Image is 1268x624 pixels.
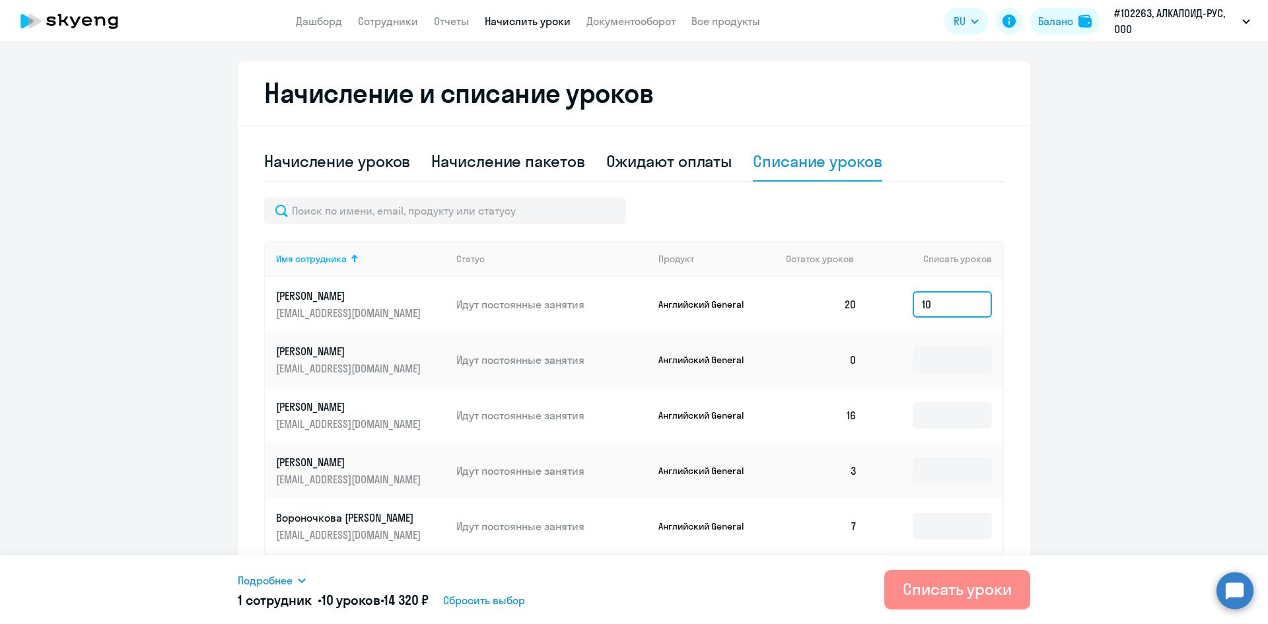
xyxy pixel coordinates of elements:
[276,289,446,320] a: [PERSON_NAME][EMAIL_ADDRESS][DOMAIN_NAME]
[658,354,757,366] p: Английский General
[456,519,648,534] p: Идут постоянные занятия
[1108,5,1257,37] button: #102263, АЛКАЛОИД-РУС, ООО
[276,361,424,376] p: [EMAIL_ADDRESS][DOMAIN_NAME]
[276,472,424,487] p: [EMAIL_ADDRESS][DOMAIN_NAME]
[322,592,380,608] span: 10 уроков
[276,510,446,542] a: Вороночкова [PERSON_NAME][EMAIL_ADDRESS][DOMAIN_NAME]
[691,15,760,28] a: Все продукты
[443,592,525,608] span: Сбросить выбор
[276,528,424,542] p: [EMAIL_ADDRESS][DOMAIN_NAME]
[456,464,648,478] p: Идут постоянные занятия
[276,399,446,431] a: [PERSON_NAME][EMAIL_ADDRESS][DOMAIN_NAME]
[456,353,648,367] p: Идут постоянные занятия
[485,15,571,28] a: Начислить уроки
[276,455,446,487] a: [PERSON_NAME][EMAIL_ADDRESS][DOMAIN_NAME]
[658,465,757,477] p: Английский General
[276,344,446,376] a: [PERSON_NAME][EMAIL_ADDRESS][DOMAIN_NAME]
[456,253,648,265] div: Статус
[1030,8,1100,34] button: Балансbalance
[276,289,424,303] p: [PERSON_NAME]
[264,151,410,172] div: Начисление уроков
[296,15,342,28] a: Дашборд
[775,499,868,554] td: 7
[276,417,424,431] p: [EMAIL_ADDRESS][DOMAIN_NAME]
[276,253,347,265] div: Имя сотрудника
[276,399,424,414] p: [PERSON_NAME]
[431,151,584,172] div: Начисление пакетов
[606,151,732,172] div: Ожидают оплаты
[658,409,757,421] p: Английский General
[775,443,868,499] td: 3
[786,253,868,265] div: Остаток уроков
[456,408,648,423] p: Идут постоянные занятия
[238,572,293,588] span: Подробнее
[276,306,424,320] p: [EMAIL_ADDRESS][DOMAIN_NAME]
[456,253,485,265] div: Статус
[456,297,648,312] p: Идут постоянные занятия
[264,77,1004,109] h2: Начисление и списание уроков
[884,570,1030,609] button: Списать уроки
[238,591,429,609] h5: 1 сотрудник • •
[276,253,446,265] div: Имя сотрудника
[1114,5,1237,37] p: #102263, АЛКАЛОИД-РУС, ООО
[775,332,868,388] td: 0
[276,510,424,525] p: Вороночкова [PERSON_NAME]
[658,298,757,310] p: Английский General
[276,344,424,359] p: [PERSON_NAME]
[1078,15,1092,28] img: balance
[358,15,418,28] a: Сотрудники
[868,241,1003,277] th: Списать уроков
[775,554,868,609] td: 16
[786,253,854,265] span: Остаток уроков
[944,8,988,34] button: RU
[1038,13,1073,29] div: Баланс
[658,253,694,265] div: Продукт
[586,15,676,28] a: Документооборот
[434,15,469,28] a: Отчеты
[658,520,757,532] p: Английский General
[658,253,776,265] div: Продукт
[775,277,868,332] td: 20
[903,578,1012,600] div: Списать уроки
[775,388,868,443] td: 16
[264,197,626,224] input: Поиск по имени, email, продукту или статусу
[384,592,429,608] span: 14 320 ₽
[753,151,882,172] div: Списание уроков
[276,455,424,469] p: [PERSON_NAME]
[954,13,966,29] span: RU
